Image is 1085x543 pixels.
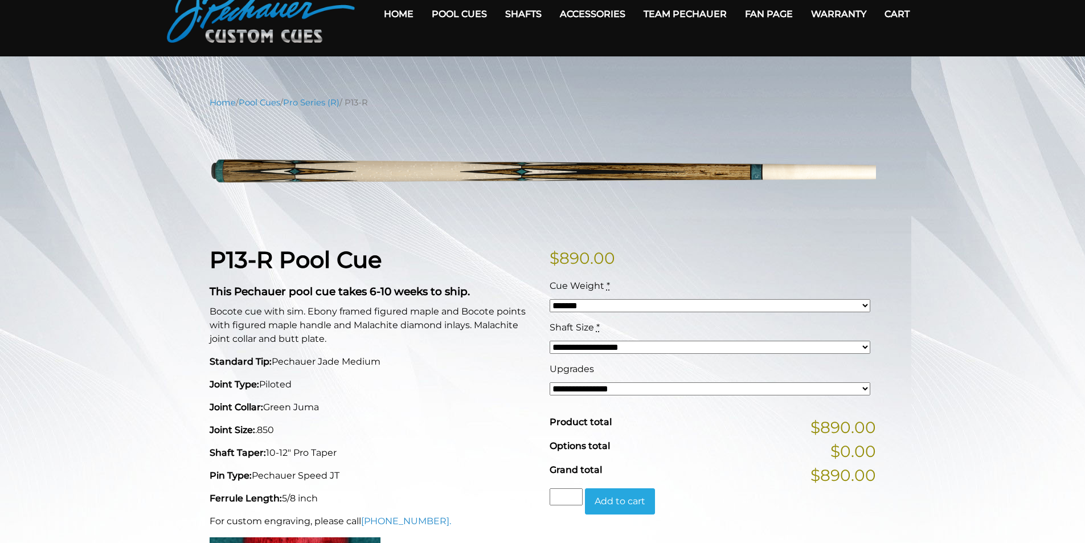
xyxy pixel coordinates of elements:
[210,493,282,504] strong: Ferrule Length:
[550,488,583,505] input: Product quantity
[210,470,252,481] strong: Pin Type:
[810,415,876,439] span: $890.00
[210,379,259,390] strong: Joint Type:
[550,440,610,451] span: Options total
[210,96,876,109] nav: Breadcrumb
[210,515,536,528] p: For custom engraving, please call
[210,469,536,483] p: Pechauer Speed JT
[550,364,594,374] span: Upgrades
[550,322,594,333] span: Shaft Size
[210,447,266,458] strong: Shaft Taper:
[810,463,876,487] span: $890.00
[550,464,602,475] span: Grand total
[210,117,876,228] img: P13-N.png
[607,280,610,291] abbr: required
[210,424,255,435] strong: Joint Size:
[210,446,536,460] p: 10-12" Pro Taper
[550,248,615,268] bdi: 890.00
[361,516,451,526] a: [PHONE_NUMBER].
[210,355,536,369] p: Pechauer Jade Medium
[596,322,600,333] abbr: required
[283,97,339,108] a: Pro Series (R)
[210,246,382,273] strong: P13-R Pool Cue
[239,97,280,108] a: Pool Cues
[210,97,236,108] a: Home
[210,378,536,391] p: Piloted
[210,305,536,346] p: Bocote cue with sim. Ebony framed figured maple and Bocote points with figured maple handle and M...
[210,401,536,414] p: Green Juma
[210,285,470,298] strong: This Pechauer pool cue takes 6-10 weeks to ship.
[210,492,536,505] p: 5/8 inch
[550,248,559,268] span: $
[830,439,876,463] span: $0.00
[210,423,536,437] p: .850
[210,356,272,367] strong: Standard Tip:
[210,402,263,413] strong: Joint Collar:
[550,417,612,427] span: Product total
[585,488,655,515] button: Add to cart
[550,280,604,291] span: Cue Weight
